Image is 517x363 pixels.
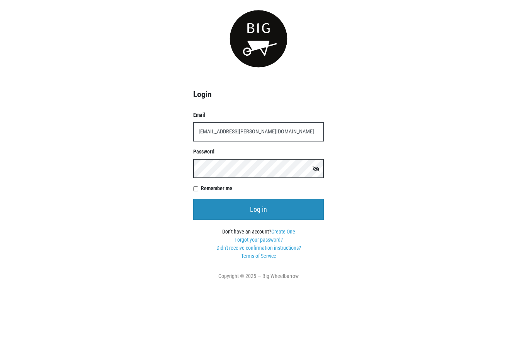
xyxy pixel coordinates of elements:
[271,228,295,235] a: Create One
[201,184,324,193] label: Remember me
[235,237,283,243] a: Forgot your password?
[230,10,287,68] img: small-round-logo-d6fdfe68ae19b7bfced82731a0234da4.png
[193,148,324,156] label: Password
[193,89,324,99] h4: Login
[181,272,336,280] div: Copyright © 2025 — Big Wheelbarrow
[193,199,324,220] input: Log in
[241,253,276,259] a: Terms of Service
[193,228,324,260] div: Don't have an account?
[193,111,324,119] label: Email
[216,245,301,251] a: Didn't receive confirmation instructions?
